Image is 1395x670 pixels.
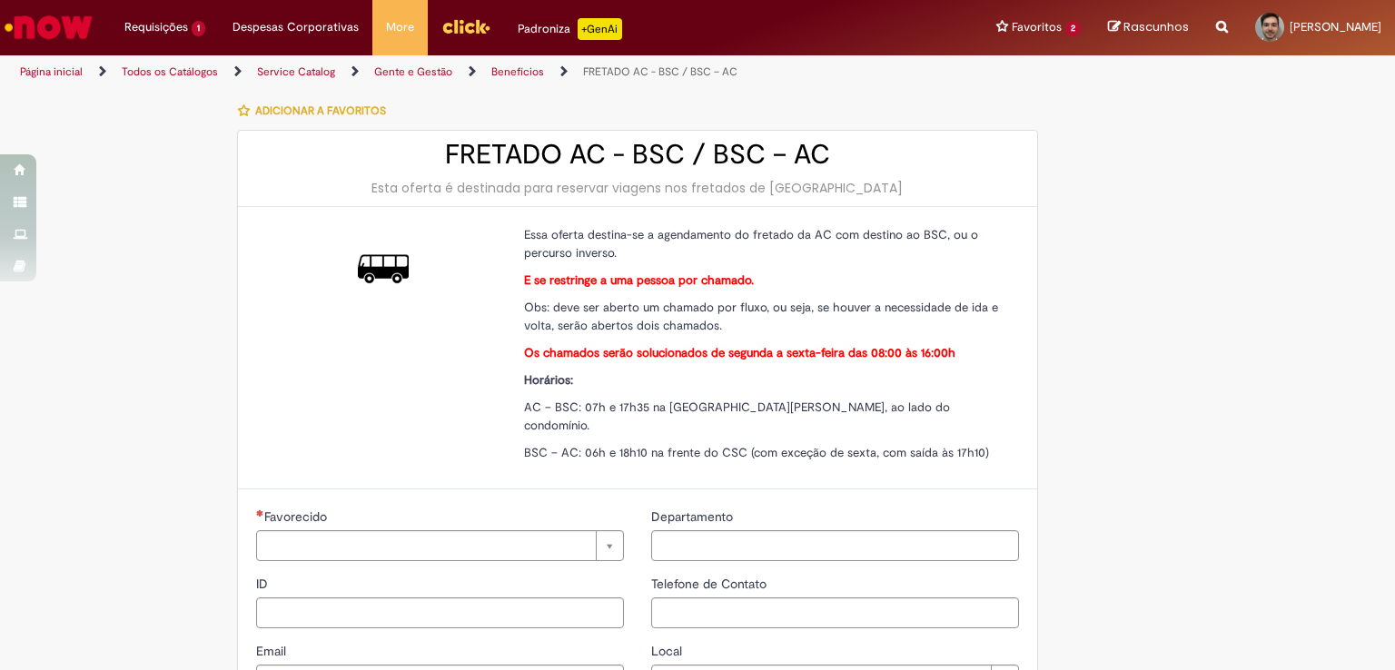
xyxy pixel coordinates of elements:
button: Adicionar a Favoritos [237,92,396,130]
a: FRETADO AC - BSC / BSC – AC [583,64,737,79]
span: 2 [1065,21,1081,36]
span: Email [256,643,290,659]
a: Benefícios [491,64,544,79]
strong: E se restringe a uma pessoa por chamado. [524,272,754,288]
strong: Os chamados serão solucionados de segunda a sexta-feira das 08:00 às 16:00h [524,345,955,360]
img: ServiceNow [2,9,95,45]
input: ID [256,597,624,628]
a: Gente e Gestão [374,64,452,79]
span: Telefone de Contato [651,576,770,592]
span: Despesas Corporativas [232,18,359,36]
span: Departamento [651,508,737,525]
a: Service Catalog [257,64,335,79]
input: Departamento [651,530,1019,561]
span: Essa oferta destina-se a agendamento do fretado da AC com destino ao BSC, ou o percurso inverso. [524,227,978,261]
span: More [386,18,414,36]
img: click_logo_yellow_360x200.png [441,13,490,40]
span: Necessários [256,509,264,517]
span: 1 [192,21,205,36]
a: Rascunhos [1108,19,1189,36]
span: Rascunhos [1123,18,1189,35]
a: Limpar campo Favorecido [256,530,624,561]
div: Padroniza [518,18,622,40]
span: BSC – AC: 06h e 18h10 na frente do CSC (com exceção de sexta, com saída às 17h10) [524,445,989,460]
span: Necessários - Favorecido [264,508,331,525]
strong: Horários: [524,372,573,388]
span: Requisições [124,18,188,36]
ul: Trilhas de página [14,55,916,89]
img: FRETADO AC - BSC / BSC – AC [358,243,409,294]
h2: FRETADO AC - BSC / BSC – AC [256,140,1019,170]
p: +GenAi [578,18,622,40]
span: [PERSON_NAME] [1290,19,1381,34]
span: ID [256,576,272,592]
span: Obs: deve ser aberto um chamado por fluxo, ou seja, se houver a necessidade de ida e volta, serão... [524,300,998,333]
input: Telefone de Contato [651,597,1019,628]
span: Adicionar a Favoritos [255,103,386,118]
div: Esta oferta é destinada para reservar viagens nos fretados de [GEOGRAPHIC_DATA] [256,179,1019,197]
span: AC – BSC: 07h e 17h35 na [GEOGRAPHIC_DATA][PERSON_NAME], ao lado do condomínio. [524,399,950,433]
span: Local [651,643,686,659]
a: Todos os Catálogos [122,64,218,79]
a: Página inicial [20,64,83,79]
span: Favoritos [1012,18,1062,36]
